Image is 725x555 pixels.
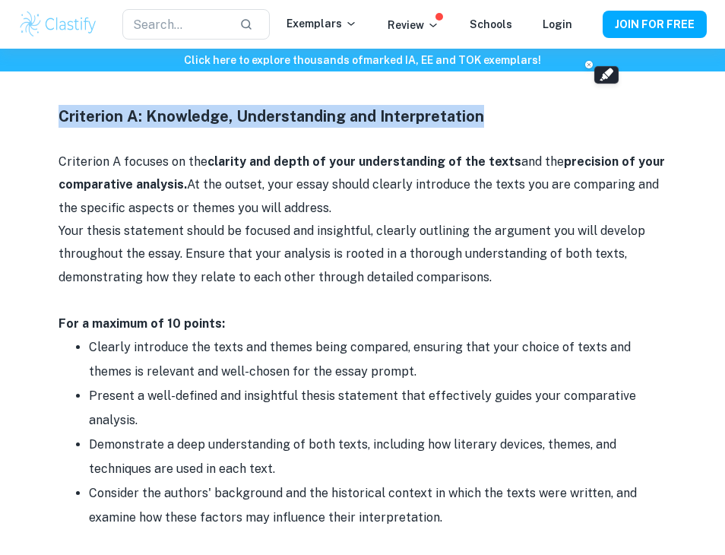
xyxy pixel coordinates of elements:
p: Review [388,17,439,33]
li: Present a well-defined and insightful thesis statement that effectively guides your comparative a... [89,384,666,433]
a: Login [543,18,572,30]
li: Demonstrate a deep understanding of both texts, including how literary devices, themes, and techn... [89,433,666,481]
p: Your thesis statement should be focused and insightful, clearly outlining the argument you will d... [59,220,666,289]
input: Search... [122,9,228,40]
a: Schools [470,18,512,30]
p: Exemplars [287,15,357,32]
li: Clearly introduce the texts and themes being compared, ensuring that your choice of texts and the... [89,335,666,384]
h6: Click here to explore thousands of marked IA, EE and TOK exemplars ! [3,52,722,68]
p: Criterion A focuses on the and the At the outset, your essay should clearly introduce the texts y... [59,151,666,220]
strong: For a maximum of 10 points: [59,316,225,331]
li: Consider the authors' background and the historical context in which the texts were written, and ... [89,481,666,530]
img: Clastify logo [18,9,98,40]
h3: Criterion A: Knowledge, Understanding and Interpretation [59,105,666,128]
button: JOIN FOR FREE [603,11,707,38]
strong: clarity and depth of your understanding of the texts [207,154,521,169]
